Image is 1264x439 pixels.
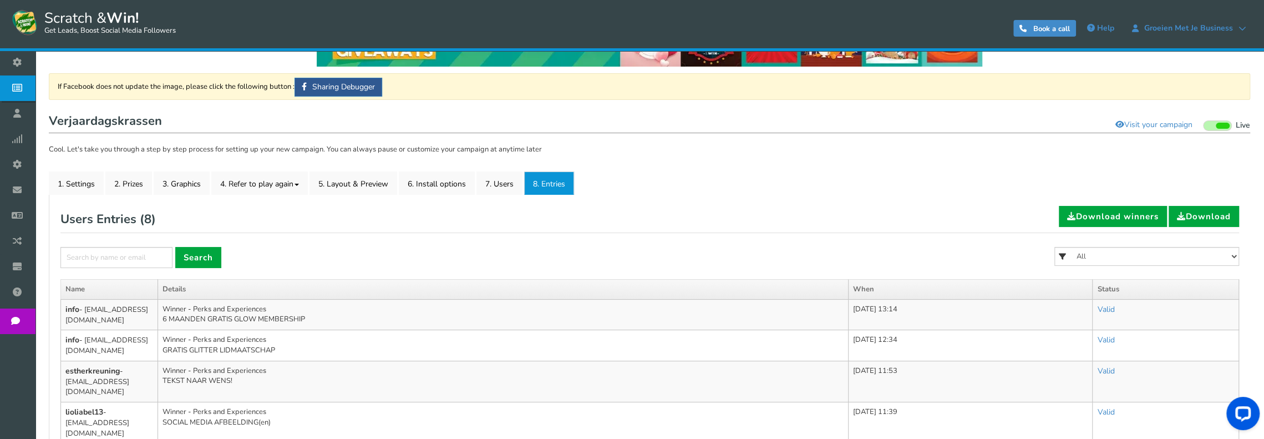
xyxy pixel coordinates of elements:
a: 4. Refer to play again [211,171,308,195]
span: Live [1236,120,1250,131]
th: When [848,280,1093,300]
span: 8 [144,211,151,228]
a: Valid [1097,304,1114,315]
td: Winner - Perks and Experiences 6 MAANDEN GRATIS GLOW MEMBERSHIP [158,299,849,330]
a: 3. Graphics [154,171,210,195]
span: Help [1097,23,1114,33]
a: Valid [1097,366,1114,376]
td: - [EMAIL_ADDRESS][DOMAIN_NAME] [61,361,158,402]
span: Groeien met je Business [1139,24,1238,33]
h2: Users Entries ( ) [60,206,156,233]
a: Book a call [1013,20,1076,37]
iframe: LiveChat chat widget [1217,392,1264,439]
a: Search [175,247,221,268]
th: Status [1093,280,1239,300]
td: Winner - Perks and Experiences GRATIS GLITTER LIDMAATSCHAP [158,330,849,361]
strong: Win! [106,8,139,28]
b: lioliabel13 [65,407,103,417]
b: estherkreuning [65,366,120,376]
a: Download winners [1059,206,1167,227]
a: Help [1082,19,1120,37]
a: 8. Entries [524,171,574,195]
span: Scratch & [39,8,176,36]
a: Visit your campaign [1108,115,1200,134]
td: Winner - Perks and Experiences TEKST NAAR WENS! [158,361,849,402]
b: info [65,304,79,315]
img: Scratch and Win [11,8,39,36]
div: If Facebook does not update the image, please click the following button : [49,73,1250,100]
input: Search by name or email [60,247,172,268]
a: Download [1169,206,1239,227]
b: info [65,335,79,345]
a: 1. Settings [49,171,104,195]
a: 6. Install options [399,171,475,195]
a: Scratch &Win! Get Leads, Boost Social Media Followers [11,8,176,36]
td: [DATE] 11:53 [848,361,1093,402]
a: 5. Layout & Preview [309,171,397,195]
a: 2. Prizes [105,171,152,195]
a: Sharing Debugger [295,78,382,97]
span: Book a call [1033,24,1070,34]
th: Name [61,280,158,300]
h1: Verjaardagskrassen [49,111,1250,133]
a: 7. Users [476,171,522,195]
a: Valid [1097,335,1114,345]
p: Cool. Let's take you through a step by step process for setting up your new campaign. You can alw... [49,144,1250,155]
small: Get Leads, Boost Social Media Followers [44,27,176,36]
td: [DATE] 12:34 [848,330,1093,361]
td: [DATE] 13:14 [848,299,1093,330]
th: Details [158,280,849,300]
td: - [EMAIL_ADDRESS][DOMAIN_NAME] [61,299,158,330]
a: Valid [1097,407,1114,417]
td: - [EMAIL_ADDRESS][DOMAIN_NAME] [61,330,158,361]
